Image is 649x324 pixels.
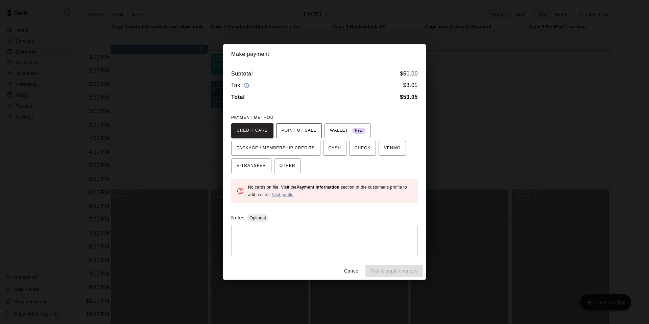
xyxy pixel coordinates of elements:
span: New [352,126,365,135]
b: Payment Information [296,185,339,190]
b: Total [231,94,245,100]
span: WALLET [330,125,365,136]
span: CREDIT CARD [237,125,268,136]
span: PACKAGE / MEMBERSHIP CREDITS [237,143,315,154]
button: Cancel [341,265,363,277]
b: $ 53.05 [400,94,418,100]
button: OTHER [274,158,301,173]
span: POINT OF SALE [282,125,316,136]
button: VENMO [379,141,406,156]
h6: Subtotal [231,69,253,78]
a: Visit profile [272,192,293,197]
button: CASH [323,141,346,156]
h6: $ 50.00 [400,69,418,78]
button: PACKAGE / MEMBERSHIP CREDITS [231,141,320,156]
span: CASH [329,143,341,154]
span: PAYMENT METHOD [231,115,273,120]
span: OTHER [280,160,295,171]
span: VENMO [384,143,401,154]
button: E-TRANSFER [231,158,271,173]
span: Optional [247,215,268,220]
h6: Tax [231,81,251,90]
button: POINT OF SALE [276,123,322,138]
span: E-TRANSFER [237,160,266,171]
button: CREDIT CARD [231,123,273,138]
button: CHECK [349,141,376,156]
span: No cards on file. Visit the section of the customer's profile to add a card. [248,185,407,197]
h6: $ 3.05 [403,81,418,90]
label: Notes [231,215,244,220]
span: CHECK [355,143,370,154]
h2: Make payment [223,44,426,64]
button: WALLET New [324,123,371,138]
